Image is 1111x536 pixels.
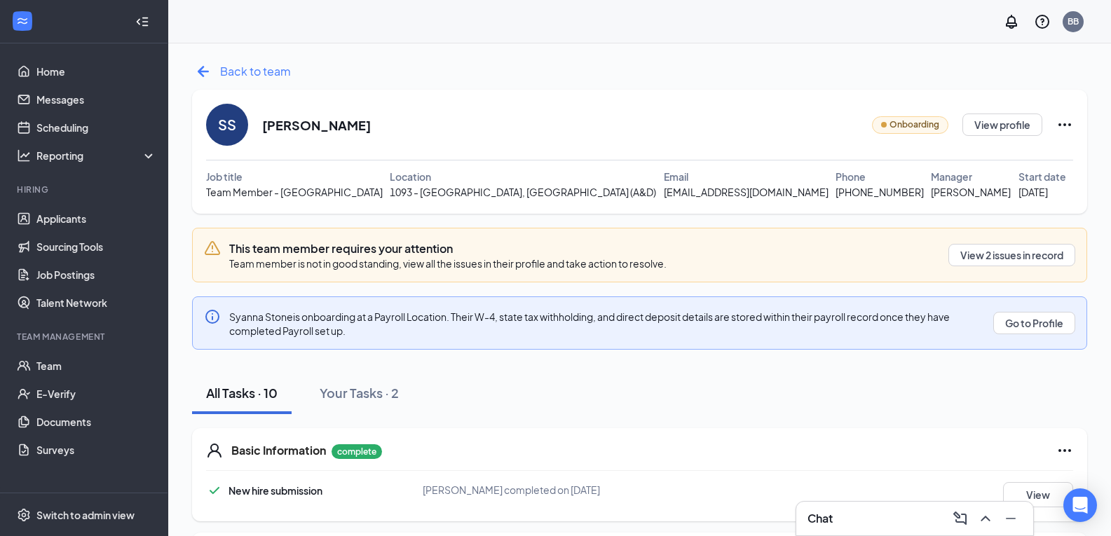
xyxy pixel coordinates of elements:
[948,244,1075,266] button: View 2 issues in record
[229,241,667,256] h3: This team member requires your attention
[262,116,371,134] h2: [PERSON_NAME]
[36,508,135,522] div: Switch to admin view
[36,380,156,408] a: E-Verify
[1018,169,1066,184] span: Start date
[1056,116,1073,133] svg: Ellipses
[664,184,829,200] span: [EMAIL_ADDRESS][DOMAIN_NAME]
[220,62,291,80] span: Back to team
[17,331,154,343] div: Team Management
[204,308,221,325] svg: Info
[931,169,972,184] span: Manager
[36,114,156,142] a: Scheduling
[192,60,214,83] svg: ArrowLeftNew
[36,85,156,114] a: Messages
[206,442,223,459] svg: User
[931,184,1011,200] span: [PERSON_NAME]
[229,484,322,497] span: New hire submission
[17,508,31,522] svg: Settings
[664,169,688,184] span: Email
[192,60,291,83] a: ArrowLeftNewBack to team
[17,149,31,163] svg: Analysis
[218,115,236,135] div: SS
[15,14,29,28] svg: WorkstreamLogo
[36,436,156,464] a: Surveys
[135,15,149,29] svg: Collapse
[332,444,382,459] p: complete
[320,384,399,401] div: Your Tasks · 2
[206,169,243,184] span: Job title
[1003,482,1073,507] button: View
[974,507,997,530] button: ChevronUp
[890,118,939,132] span: Onboarding
[36,233,156,261] a: Sourcing Tools
[1000,507,1022,530] button: Minimize
[36,261,156,289] a: Job Postings
[36,408,156,436] a: Documents
[229,257,667,270] span: Team member is not in good standing, view all the issues in their profile and take action to reso...
[836,184,924,200] span: [PHONE_NUMBER]
[229,310,950,337] span: Syanna Stone is onboarding at a Payroll Location. Their W-4, state tax withholding, and direct de...
[952,510,969,527] svg: ComposeMessage
[977,510,994,527] svg: ChevronUp
[206,482,223,499] svg: Checkmark
[206,384,278,401] div: All Tasks · 10
[1003,13,1020,30] svg: Notifications
[390,169,431,184] span: Location
[1068,15,1079,27] div: BB
[231,443,326,458] h5: Basic Information
[390,184,656,200] span: 1093 - [GEOGRAPHIC_DATA], [GEOGRAPHIC_DATA] (A&D)
[36,352,156,380] a: Team
[206,184,383,200] span: Team Member - [GEOGRAPHIC_DATA]
[993,312,1075,334] button: Go to Profile
[807,511,833,526] h3: Chat
[949,507,972,530] button: ComposeMessage
[1018,184,1048,200] span: [DATE]
[836,169,866,184] span: Phone
[1002,510,1019,527] svg: Minimize
[962,114,1042,136] button: View profile
[36,149,157,163] div: Reporting
[36,57,156,85] a: Home
[36,205,156,233] a: Applicants
[1056,442,1073,459] svg: Ellipses
[1034,13,1051,30] svg: QuestionInfo
[36,289,156,317] a: Talent Network
[423,483,600,496] span: [PERSON_NAME] completed on [DATE]
[17,184,154,195] div: Hiring
[204,240,221,256] svg: Warning
[1063,488,1097,522] div: Open Intercom Messenger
